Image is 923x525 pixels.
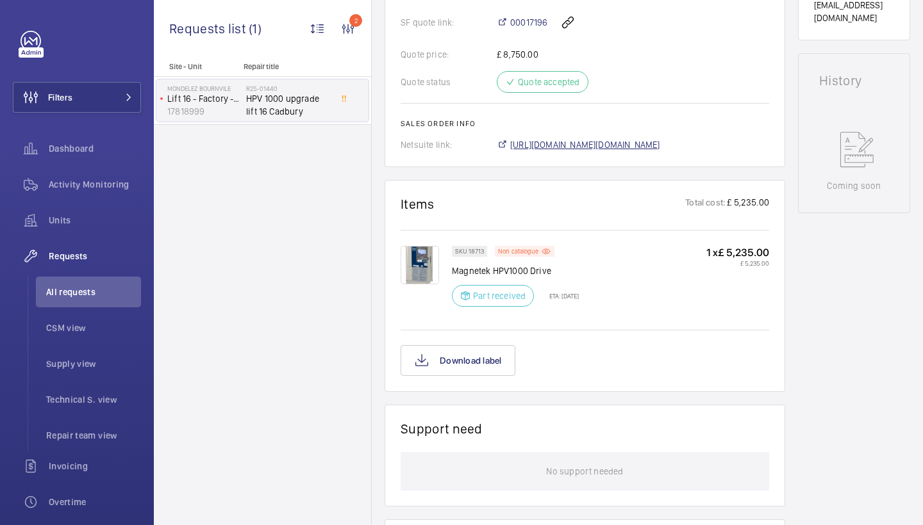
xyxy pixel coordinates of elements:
[49,460,141,472] span: Invoicing
[498,249,538,254] p: Non catalogue
[401,196,435,212] h1: Items
[46,321,141,334] span: CSM view
[167,105,241,118] p: 17818999
[819,74,889,87] h1: History
[167,92,241,105] p: Lift 16 - Factory - L Block
[542,292,579,300] p: ETA: [DATE]
[154,62,238,71] p: Site - Unit
[246,92,331,118] span: HPV 1000 upgrade lift 16 Cadbury
[49,142,141,155] span: Dashboard
[510,16,547,29] span: 00017196
[401,421,483,437] h1: Support need
[706,246,769,259] p: 1 x £ 5,235.00
[49,250,141,262] span: Requests
[46,393,141,406] span: Technical S. view
[497,138,660,151] a: [URL][DOMAIN_NAME][DOMAIN_NAME]
[827,179,881,192] p: Coming soon
[510,138,660,151] span: [URL][DOMAIN_NAME][DOMAIN_NAME]
[244,62,328,71] p: Repair title
[546,452,623,490] p: No support needed
[49,214,141,227] span: Units
[46,357,141,370] span: Supply view
[46,429,141,442] span: Repair team view
[246,85,331,92] h2: R25-01440
[473,289,526,302] p: Part received
[401,246,439,284] img: Y459aiX0kKYo2zKXs8zlUFYTC-QLOMCDrWeUZA1fwH7qj2Sx.png
[497,16,547,29] a: 00017196
[169,20,249,36] span: Requests list
[13,82,141,113] button: Filters
[49,496,141,508] span: Overtime
[706,259,769,267] p: £ 5,235.00
[726,196,769,212] p: £ 5,235.00
[401,345,515,376] button: Download label
[46,286,141,298] span: All requests
[452,264,579,277] p: Magnetek HPV1000 Drive
[401,119,769,128] h2: Sales order info
[167,85,241,92] p: Mondelez Bournvile
[48,91,72,104] span: Filters
[49,178,141,191] span: Activity Monitoring
[455,249,484,254] p: SKU 18713
[685,196,726,212] p: Total cost:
